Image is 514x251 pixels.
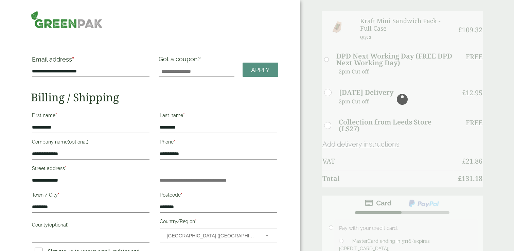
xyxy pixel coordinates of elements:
label: Postcode [160,190,277,202]
label: Got a coupon? [159,55,203,66]
span: Apply [251,66,270,74]
img: GreenPak Supplies [31,11,103,28]
abbr: required [58,192,59,198]
span: (optional) [68,139,88,145]
span: (optional) [48,222,69,228]
a: Apply [243,63,278,77]
label: First name [32,111,149,122]
abbr: required [174,139,175,145]
abbr: required [65,166,67,171]
label: Country/Region [160,217,277,228]
label: Street address [32,164,149,175]
label: Town / City [32,190,149,202]
abbr: required [55,113,57,118]
label: Last name [160,111,277,122]
label: Company name [32,137,149,149]
span: Country/Region [160,228,277,242]
label: County [32,220,149,232]
abbr: required [72,56,74,63]
abbr: required [183,113,185,118]
label: Phone [160,137,277,149]
label: Email address [32,56,149,66]
abbr: required [181,192,182,198]
abbr: required [195,219,197,224]
h2: Billing / Shipping [31,91,278,104]
span: United Kingdom (UK) [167,229,256,243]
